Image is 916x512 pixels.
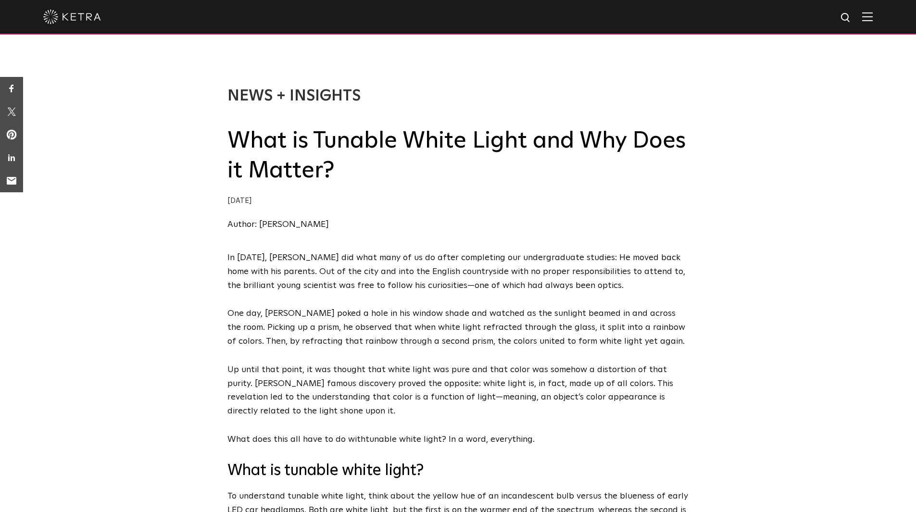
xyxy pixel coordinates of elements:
[227,433,689,447] p: What does this all have to do with ? In a word, everything.
[227,307,689,348] p: One day, [PERSON_NAME] poked a hole in his window shade and watched as the sunlight beamed in and...
[227,461,689,481] h3: What is tunable white light?
[43,10,101,24] img: ketra-logo-2019-white
[227,363,689,418] p: Up until that point, it was thought that white light was pure and that color was somehow a distor...
[227,220,329,229] a: Author: [PERSON_NAME]
[862,12,873,21] img: Hamburger%20Nav.svg
[227,194,689,208] div: [DATE]
[227,251,689,292] p: In [DATE], [PERSON_NAME] did what many of us do after completing our undergraduate studies: He mo...
[840,12,852,24] img: search icon
[227,126,689,186] h2: What is Tunable White Light and Why Does it Matter?
[227,88,361,104] a: News + Insights
[365,435,442,444] span: tunable white light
